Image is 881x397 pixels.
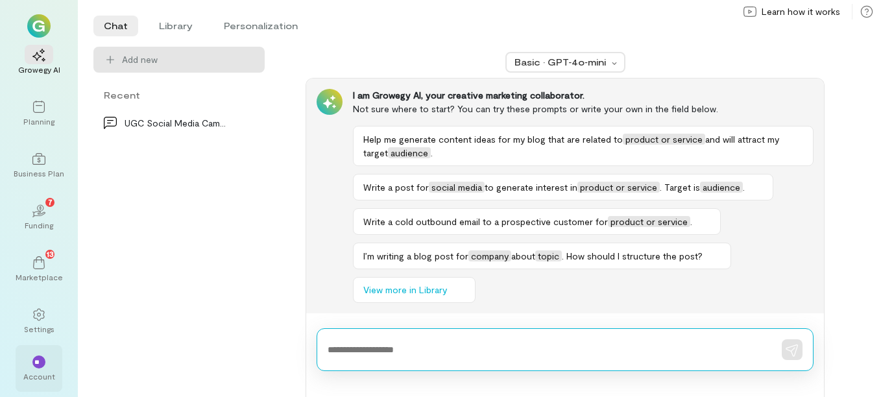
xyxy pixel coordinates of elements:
[23,371,55,381] div: Account
[363,216,608,227] span: Write a cold outbound email to a prospective customer for
[535,250,562,261] span: topic
[47,248,54,259] span: 13
[353,243,731,269] button: I’m writing a blog post forcompanyabouttopic. How should I structure the post?
[149,16,203,36] li: Library
[511,250,535,261] span: about
[562,250,703,261] span: . How should I structure the post?
[93,88,265,102] div: Recent
[16,298,62,344] a: Settings
[48,196,53,208] span: 7
[353,277,476,303] button: View more in Library
[388,147,431,158] span: audience
[18,64,60,75] div: Growegy AI
[429,182,485,193] span: social media
[16,142,62,189] a: Business Plan
[363,250,468,261] span: I’m writing a blog post for
[353,126,814,166] button: Help me generate content ideas for my blog that are related toproduct or serviceand will attract ...
[23,116,54,126] div: Planning
[700,182,743,193] span: audience
[577,182,660,193] span: product or service
[363,134,623,145] span: Help me generate content ideas for my blog that are related to
[16,38,62,85] a: Growegy AI
[14,168,64,178] div: Business Plan
[743,182,745,193] span: .
[16,194,62,241] a: Funding
[353,89,814,102] div: I am Growegy AI, your creative marketing collaborator.
[16,246,62,293] a: Marketplace
[16,272,63,282] div: Marketplace
[16,90,62,137] a: Planning
[690,216,692,227] span: .
[485,182,577,193] span: to generate interest in
[125,116,226,130] div: UGC Social Media Campaign
[122,53,254,66] span: Add new
[353,208,721,235] button: Write a cold outbound email to a prospective customer forproduct or service.
[762,5,840,18] span: Learn how it works
[514,56,608,69] div: Basic · GPT‑4o‑mini
[93,16,138,36] li: Chat
[608,216,690,227] span: product or service
[363,283,447,296] span: View more in Library
[431,147,433,158] span: .
[24,324,54,334] div: Settings
[468,250,511,261] span: company
[213,16,308,36] li: Personalization
[623,134,705,145] span: product or service
[660,182,700,193] span: . Target is
[353,102,814,115] div: Not sure where to start? You can try these prompts or write your own in the field below.
[353,174,773,200] button: Write a post forsocial mediato generate interest inproduct or service. Target isaudience.
[25,220,53,230] div: Funding
[363,182,429,193] span: Write a post for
